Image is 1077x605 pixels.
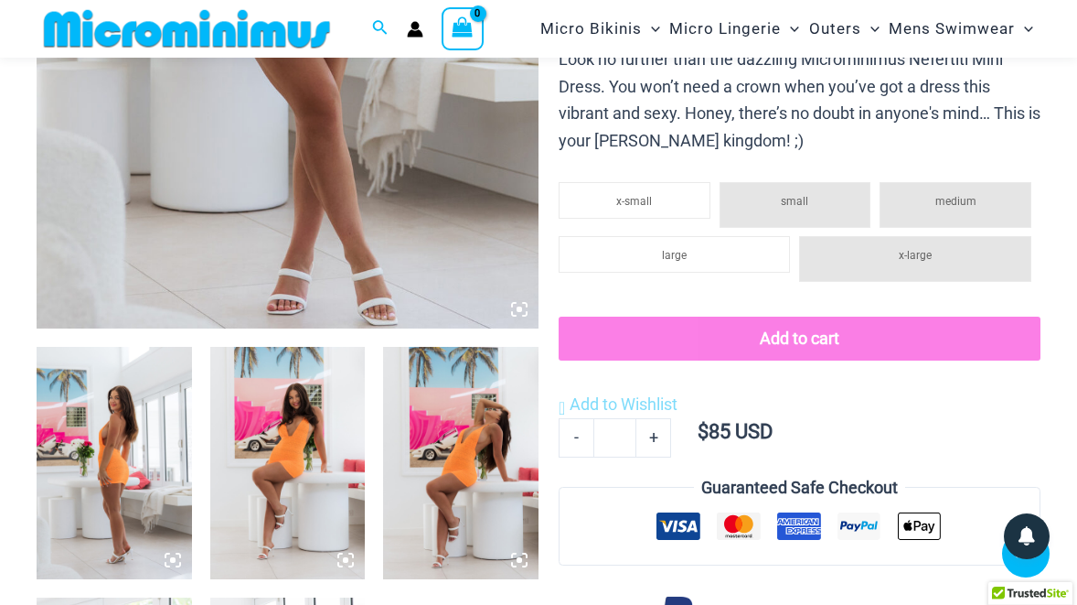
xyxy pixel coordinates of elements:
[210,347,366,579] img: Nefertiti Neon Orange 5671 Dress
[698,420,709,443] span: $
[536,5,665,52] a: Micro BikinisMenu ToggleMenu Toggle
[694,474,905,502] legend: Guaranteed Safe Checkout
[698,420,773,443] bdi: 85 USD
[559,418,593,457] a: -
[781,5,799,52] span: Menu Toggle
[1015,5,1033,52] span: Menu Toggle
[559,391,677,418] a: Add to Wishlist
[899,249,932,262] span: x-large
[880,182,1031,228] li: medium
[372,17,389,40] a: Search icon link
[662,249,687,262] span: large
[781,195,808,208] span: small
[805,5,884,52] a: OutersMenu ToggleMenu Toggle
[799,236,1031,282] li: x-large
[616,195,652,208] span: x-small
[540,5,642,52] span: Micro Bikinis
[889,5,1015,52] span: Mens Swimwear
[809,5,861,52] span: Outers
[559,317,1040,361] button: Add to cart
[720,182,871,228] li: small
[884,5,1038,52] a: Mens SwimwearMenu ToggleMenu Toggle
[37,8,337,49] img: MM SHOP LOGO FLAT
[636,418,671,457] a: +
[642,5,660,52] span: Menu Toggle
[559,236,791,273] li: large
[861,5,880,52] span: Menu Toggle
[37,347,192,579] img: Nefertiti Neon Orange 5671 Dress
[533,3,1040,55] nav: Site Navigation
[559,182,710,219] li: x-small
[593,418,636,457] input: Product quantity
[442,7,484,49] a: View Shopping Cart, empty
[407,21,423,38] a: Account icon link
[665,5,804,52] a: Micro LingerieMenu ToggleMenu Toggle
[383,347,538,579] img: Nefertiti Neon Orange 5671 Dress
[935,195,976,208] span: medium
[570,394,677,414] span: Add to Wishlist
[669,5,781,52] span: Micro Lingerie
